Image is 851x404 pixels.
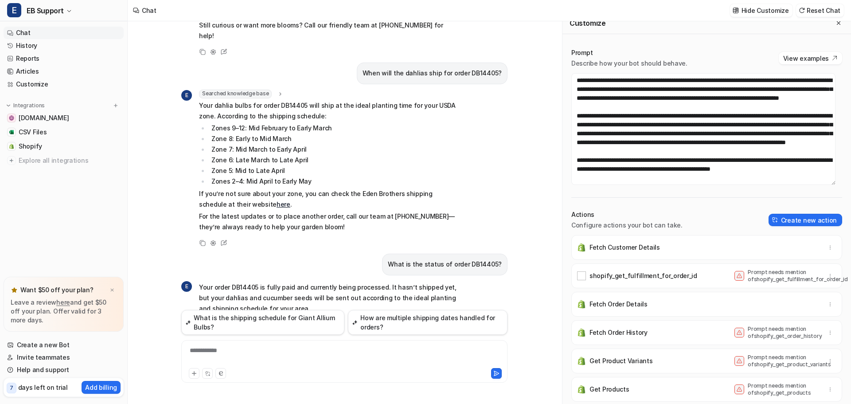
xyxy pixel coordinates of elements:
[348,310,507,335] button: How are multiple shipping dates handled for orders?
[19,153,120,168] span: Explore all integrations
[18,383,68,392] p: days left on trial
[577,357,586,365] img: Get Product Variants icon
[779,52,842,64] button: View examples
[748,382,819,396] p: Prompt needs mention of shopify_get_products
[769,214,842,226] button: Create new action
[199,20,458,41] p: Still curious or want more blooms? Call our friendly team at [PHONE_NUMBER] for help!
[577,328,586,337] img: Fetch Order History icon
[27,4,64,17] span: EB Support
[4,65,124,78] a: Articles
[9,144,14,149] img: Shopify
[9,129,14,135] img: CSV Files
[772,217,778,223] img: create-action-icon.svg
[56,298,70,306] a: here
[748,354,819,368] p: Prompt needs mention of shopify_get_product_variants
[589,357,652,365] p: Get Product Variants
[7,3,21,17] span: E
[4,52,124,65] a: Reports
[733,7,739,14] img: customize
[4,39,124,52] a: History
[181,90,192,101] span: E
[799,7,805,14] img: reset
[199,282,458,314] p: Your order DB14405 is fully paid and currently being processed. It hasn’t shipped yet, but your d...
[4,154,124,167] a: Explore all integrations
[571,221,683,230] p: Configure actions your bot can take.
[199,188,458,210] p: If you’re not sure about your zone, you can check the Eden Brothers shipping schedule at their we...
[209,144,458,155] li: Zone 7: Mid March to Early April
[571,48,687,57] p: Prompt
[577,385,586,394] img: Get Products icon
[571,59,687,68] p: Describe how your bot should behave.
[4,339,124,351] a: Create a new Bot
[388,259,502,270] p: What is the status of order DB14405?
[199,100,458,122] p: Your dahlia bulbs for order DB14405 will ship at the ideal planting time for your USDA zone. Acco...
[113,102,119,109] img: menu_add.svg
[209,133,458,144] li: Zone 8: Early to Mid March
[199,90,272,98] span: Searched knowledge base
[11,298,117,325] p: Leave a review and get $50 off your plan. Offer valid for 3 more days.
[209,155,458,165] li: Zone 6: Late March to Late April
[199,211,458,232] p: For the latest updates or to place another order, call our team at [PHONE_NUMBER]—they’re always ...
[209,176,458,187] li: Zones 2–4: Mid April to Early May
[181,281,192,292] span: E
[833,18,844,28] button: Close flyout
[589,300,648,309] p: Fetch Order Details
[209,165,458,176] li: Zone 5: Mid to Late April
[730,4,792,17] button: Hide Customize
[589,328,648,337] p: Fetch Order History
[181,310,344,335] button: What is the shipping schedule for Giant Allium Bulbs?
[748,326,819,340] p: Prompt needs mention of shopify_get_order_history
[11,286,18,294] img: star
[277,200,290,208] a: here
[82,381,121,394] button: Add billing
[577,243,586,252] img: Fetch Customer Details icon
[589,385,629,394] p: Get Products
[19,142,42,151] span: Shopify
[4,140,124,153] a: ShopifyShopify
[4,364,124,376] a: Help and support
[109,287,115,293] img: x
[589,243,660,252] p: Fetch Customer Details
[20,286,94,294] p: Want $50 off your plan?
[363,68,502,78] p: When will the dahlias ship for order DB14405?
[142,6,156,15] div: Chat
[209,123,458,133] li: Zones 9–12: Mid February to Early March
[7,156,16,165] img: explore all integrations
[4,112,124,124] a: www.edenbrothers.com[DOMAIN_NAME]
[10,384,13,392] p: 7
[4,27,124,39] a: Chat
[4,78,124,90] a: Customize
[589,271,697,280] p: shopify_get_fulfillment_for_order_id
[9,115,14,121] img: www.edenbrothers.com
[5,102,12,109] img: expand menu
[4,101,47,110] button: Integrations
[4,351,124,364] a: Invite teammates
[19,114,69,122] span: [DOMAIN_NAME]
[570,19,605,27] h2: Customize
[85,383,117,392] p: Add billing
[577,300,586,309] img: Fetch Order Details icon
[742,6,789,15] p: Hide Customize
[13,102,45,109] p: Integrations
[19,128,47,137] span: CSV Files
[4,126,124,138] a: CSV FilesCSV Files
[571,210,683,219] p: Actions
[796,4,844,17] button: Reset Chat
[748,269,819,283] p: Prompt needs mention of shopify_get_fulfillment_for_order_id
[577,271,586,280] img: shopify_get_fulfillment_for_order_id icon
